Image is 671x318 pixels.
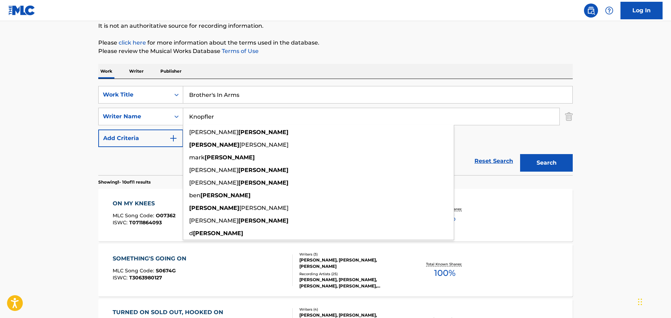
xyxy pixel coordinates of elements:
p: It is not an authoritative source for recording information. [98,22,573,30]
strong: [PERSON_NAME] [189,205,239,211]
strong: [PERSON_NAME] [238,167,288,173]
div: [PERSON_NAME], [PERSON_NAME], [PERSON_NAME], [PERSON_NAME], [PERSON_NAME] [299,277,405,289]
span: O07362 [156,212,175,219]
span: mark [189,154,205,161]
div: Drag [638,291,642,312]
a: Terms of Use [220,48,259,54]
a: Reset Search [471,153,517,169]
form: Search Form [98,86,573,175]
span: [PERSON_NAME] [239,141,288,148]
p: Please review the Musical Works Database [98,47,573,55]
span: d [189,230,193,237]
img: search [587,6,595,15]
strong: [PERSON_NAME] [238,179,288,186]
span: [PERSON_NAME] [189,217,238,224]
p: Writer [127,64,146,79]
span: [PERSON_NAME] [239,205,288,211]
div: SOMETHING'S GOING ON [113,254,190,263]
strong: [PERSON_NAME] [238,217,288,224]
strong: [PERSON_NAME] [238,129,288,135]
span: S0674G [156,267,176,274]
span: 100 % [434,267,456,279]
img: MLC Logo [8,5,35,15]
p: Please for more information about the terms used in the database. [98,39,573,47]
img: Delete Criterion [565,108,573,125]
strong: [PERSON_NAME] [189,141,239,148]
a: SOMETHING'S GOING ONMLC Song Code:S0674GISWC:T3063980127Writers (3)[PERSON_NAME], [PERSON_NAME], ... [98,244,573,297]
span: MLC Song Code : [113,267,156,274]
span: [PERSON_NAME] [189,129,238,135]
span: T3063980127 [129,274,162,281]
span: ben [189,192,200,199]
a: Public Search [584,4,598,18]
strong: [PERSON_NAME] [193,230,243,237]
a: ON MY KNEESMLC Song Code:O07362ISWC:T0711864093Writers (3)[PERSON_NAME] [PERSON_NAME], [PERSON_NA... [98,189,573,241]
p: Work [98,64,114,79]
iframe: Chat Widget [636,284,671,318]
img: help [605,6,613,15]
span: MLC Song Code : [113,212,156,219]
div: ON MY KNEES [113,199,175,208]
strong: [PERSON_NAME] [205,154,255,161]
div: Recording Artists ( 25 ) [299,271,405,277]
p: Showing 1 - 10 of 11 results [98,179,151,185]
a: Log In [620,2,663,19]
div: Help [602,4,616,18]
div: Writers ( 3 ) [299,252,405,257]
div: [PERSON_NAME], [PERSON_NAME], [PERSON_NAME] [299,257,405,270]
span: [PERSON_NAME] [189,167,238,173]
a: click here [119,39,146,46]
button: Search [520,154,573,172]
img: 9d2ae6d4665cec9f34b9.svg [169,134,178,143]
span: T0711864093 [129,219,162,226]
div: Writers ( 4 ) [299,307,405,312]
div: Work Title [103,91,166,99]
span: ISWC : [113,274,129,281]
p: Publisher [158,64,184,79]
p: Total Known Shares: [426,261,464,267]
strong: [PERSON_NAME] [200,192,251,199]
div: Writer Name [103,112,166,121]
button: Add Criteria [98,130,183,147]
span: [PERSON_NAME] [189,179,238,186]
span: ISWC : [113,219,129,226]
